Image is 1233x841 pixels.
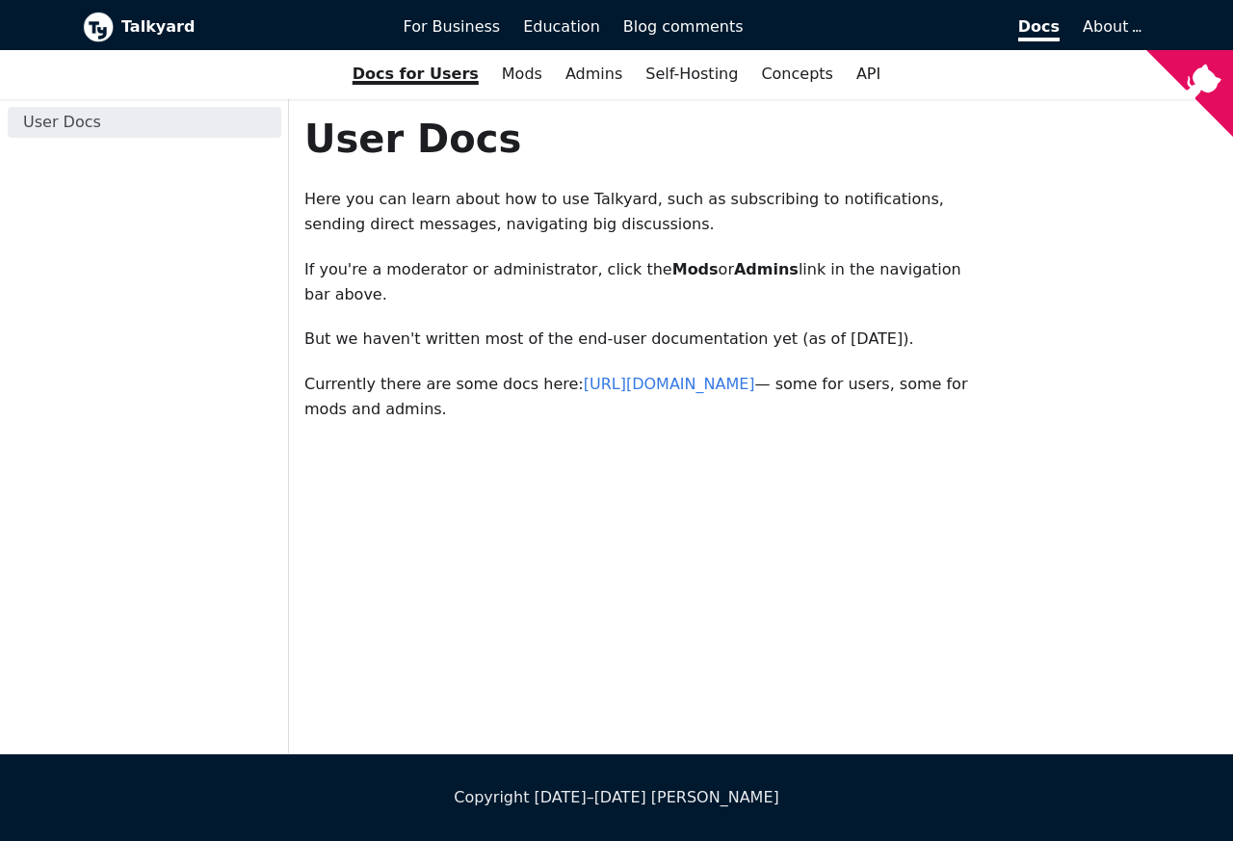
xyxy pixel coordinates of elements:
span: Education [523,17,600,36]
a: Mods [490,58,554,91]
a: Docs for Users [341,58,490,91]
span: For Business [404,17,501,36]
h1: User Docs [304,115,982,163]
p: Currently there are some docs here: — some for users, some for mods and admins. [304,372,982,423]
span: Docs [1018,17,1060,41]
p: If you're a moderator or administrator, click the or link in the navigation bar above. [304,257,982,308]
a: Docs [755,11,1072,43]
strong: Admins [734,260,799,278]
span: Blog comments [623,17,744,36]
p: But we haven't written most of the end-user documentation yet (as of [DATE]). [304,327,982,352]
a: Education [512,11,612,43]
p: Here you can learn about how to use Talkyard, such as subscribing to notifications, sending direc... [304,187,982,238]
a: Concepts [749,58,845,91]
a: For Business [392,11,512,43]
img: Talkyard logo [83,12,114,42]
a: User Docs [8,107,281,138]
a: Admins [554,58,634,91]
a: API [845,58,892,91]
div: Copyright [DATE]–[DATE] [PERSON_NAME] [83,785,1150,810]
strong: Mods [672,260,719,278]
a: Self-Hosting [634,58,749,91]
b: Talkyard [121,14,377,39]
a: Talkyard logoTalkyard [83,12,377,42]
a: [URL][DOMAIN_NAME] [584,375,755,393]
a: About [1083,17,1139,36]
a: Blog comments [612,11,755,43]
